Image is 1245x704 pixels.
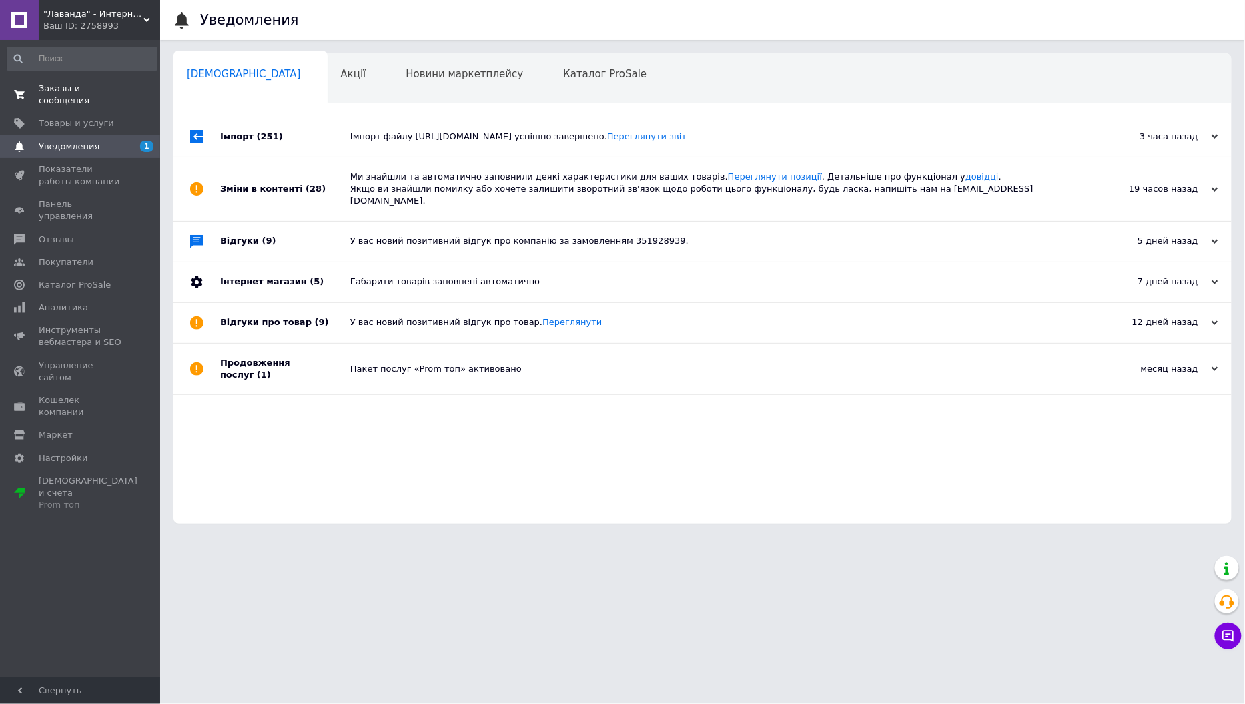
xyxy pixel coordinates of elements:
[187,68,301,80] span: [DEMOGRAPHIC_DATA]
[220,262,350,302] div: Інтернет магазин
[257,370,271,380] span: (1)
[350,363,1085,375] div: Пакет послуг «Prom топ» активовано
[306,184,326,194] span: (28)
[1215,623,1242,649] button: Чат с покупателем
[39,394,123,418] span: Кошелек компании
[315,317,329,327] span: (9)
[39,324,123,348] span: Инструменты вебмастера и SEO
[39,163,123,188] span: Показатели работы компании
[39,475,137,512] span: [DEMOGRAPHIC_DATA] и счета
[1085,316,1218,328] div: 12 дней назад
[39,452,87,464] span: Настройки
[39,256,93,268] span: Покупатели
[1085,183,1218,195] div: 19 часов назад
[220,344,350,394] div: Продовження послуг
[140,141,153,152] span: 1
[39,83,123,107] span: Заказы и сообщения
[200,12,299,28] h1: Уведомления
[350,171,1085,208] div: Ми знайшли та автоматично заповнили деякі характеристики для ваших товарів. . Детальніше про функ...
[1085,131,1218,143] div: 3 часа назад
[350,235,1085,247] div: У вас новий позитивний відгук про компанію за замовленням 351928939.
[220,117,350,157] div: Імпорт
[1085,235,1218,247] div: 5 дней назад
[220,157,350,221] div: Зміни в контенті
[220,222,350,262] div: Відгуки
[39,302,88,314] span: Аналитика
[220,303,350,343] div: Відгуки про товар
[257,131,283,141] span: (251)
[39,360,123,384] span: Управление сайтом
[43,20,160,32] div: Ваш ID: 2758993
[965,171,999,182] a: довідці
[39,198,123,222] span: Панель управления
[39,429,73,441] span: Маркет
[262,236,276,246] span: (9)
[43,8,143,20] span: "Лаванда" - Интернет-магазин
[39,499,137,511] div: Prom топ
[39,141,99,153] span: Уведомления
[350,131,1085,143] div: Імпорт файлу [URL][DOMAIN_NAME] успішно завершено.
[728,171,822,182] a: Переглянути позиції
[607,131,687,141] a: Переглянути звіт
[406,68,523,80] span: Новини маркетплейсу
[310,276,324,286] span: (5)
[350,316,1085,328] div: У вас новий позитивний відгук про товар.
[350,276,1085,288] div: Габарити товарів заповнені автоматично
[341,68,366,80] span: Акції
[39,117,114,129] span: Товары и услуги
[1085,363,1218,375] div: месяц назад
[542,317,602,327] a: Переглянути
[39,279,111,291] span: Каталог ProSale
[563,68,647,80] span: Каталог ProSale
[7,47,157,71] input: Поиск
[1085,276,1218,288] div: 7 дней назад
[39,234,74,246] span: Отзывы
